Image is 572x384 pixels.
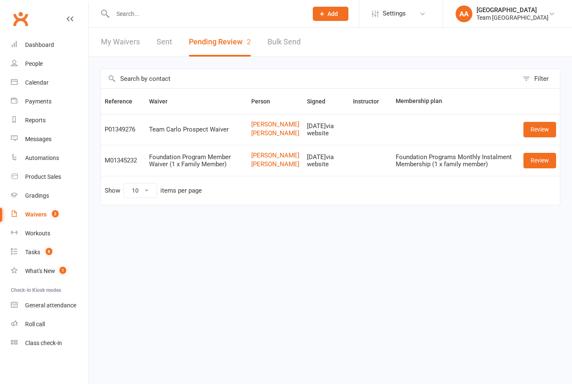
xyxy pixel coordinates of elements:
[160,187,202,194] div: items per page
[353,96,388,106] button: Instructor
[11,111,88,130] a: Reports
[101,69,518,88] input: Search by contact
[105,98,142,105] span: Reference
[268,28,301,57] a: Bulk Send
[307,98,335,105] span: Signed
[251,152,299,159] a: [PERSON_NAME]
[456,5,472,22] div: AA
[11,186,88,205] a: Gradings
[518,69,560,88] button: Filter
[11,130,88,149] a: Messages
[52,210,59,217] span: 2
[101,28,140,57] a: My Waivers
[11,73,88,92] a: Calendar
[477,14,549,21] div: Team [GEOGRAPHIC_DATA]
[307,123,345,137] div: [DATE] via website
[46,248,52,255] span: 8
[11,334,88,353] a: Class kiosk mode
[327,10,338,17] span: Add
[396,154,516,168] div: Foundation Programs Monthly Instalment Membership (1 x family member)
[251,96,279,106] button: Person
[149,98,177,105] span: Waiver
[25,117,46,124] div: Reports
[25,268,55,274] div: What's New
[11,205,88,224] a: Waivers 2
[307,154,345,168] div: [DATE] via website
[353,98,388,105] span: Instructor
[157,28,172,57] a: Sent
[251,121,299,128] a: [PERSON_NAME]
[149,154,244,168] div: Foundation Program Member Waiver (1 x Family Member)
[105,96,142,106] button: Reference
[105,157,142,164] div: M01345232
[11,168,88,186] a: Product Sales
[25,192,49,199] div: Gradings
[25,136,52,142] div: Messages
[11,243,88,262] a: Tasks 8
[11,296,88,315] a: General attendance kiosk mode
[110,8,302,20] input: Search...
[11,149,88,168] a: Automations
[307,96,335,106] button: Signed
[251,161,299,168] a: [PERSON_NAME]
[59,267,66,274] span: 1
[10,8,31,29] a: Clubworx
[25,79,49,86] div: Calendar
[25,211,46,218] div: Waivers
[523,122,556,137] a: Review
[25,173,61,180] div: Product Sales
[25,249,40,255] div: Tasks
[25,340,62,346] div: Class check-in
[383,4,406,23] span: Settings
[25,302,76,309] div: General attendance
[247,37,251,46] span: 2
[11,315,88,334] a: Roll call
[25,41,54,48] div: Dashboard
[11,54,88,73] a: People
[313,7,348,21] button: Add
[534,74,549,84] div: Filter
[523,153,556,168] a: Review
[25,230,50,237] div: Workouts
[25,155,59,161] div: Automations
[149,96,177,106] button: Waiver
[11,92,88,111] a: Payments
[25,98,52,105] div: Payments
[11,262,88,281] a: What's New1
[251,98,279,105] span: Person
[25,321,45,327] div: Roll call
[392,89,520,114] th: Membership plan
[149,126,244,133] div: Team Carlo Prospect Waiver
[477,6,549,14] div: [GEOGRAPHIC_DATA]
[11,224,88,243] a: Workouts
[251,130,299,137] a: [PERSON_NAME]
[105,126,142,133] div: P01349276
[11,36,88,54] a: Dashboard
[25,60,43,67] div: People
[189,28,251,57] button: Pending Review2
[105,183,202,198] div: Show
